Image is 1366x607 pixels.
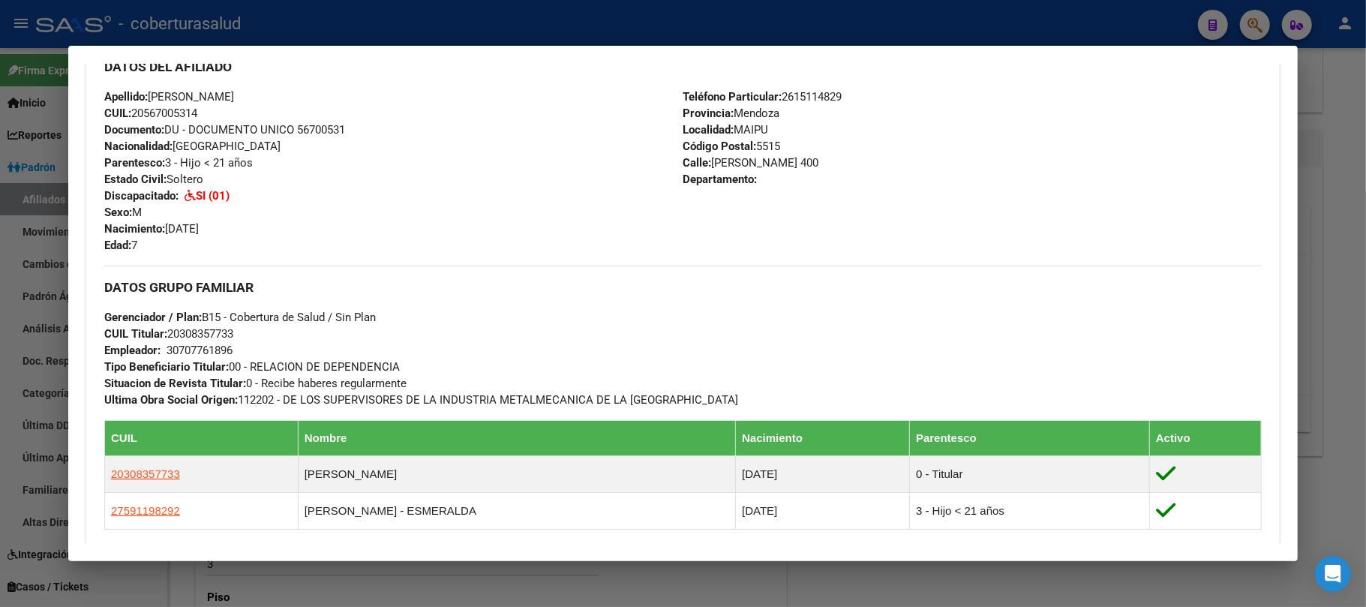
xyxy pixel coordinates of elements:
strong: Gerenciador / Plan: [104,311,202,324]
strong: Apellido: [104,90,148,104]
span: 00 - RELACION DE DEPENDENCIA [104,360,400,374]
strong: Tipo Beneficiario Titular: [104,360,229,374]
td: 3 - Hijo < 21 años [910,493,1150,530]
span: [DATE] [104,222,199,236]
h3: DATOS DEL AFILIADO [104,59,1262,75]
span: [GEOGRAPHIC_DATA] [104,140,281,153]
span: MAIPU [683,123,768,137]
th: CUIL [105,421,299,456]
strong: CUIL: [104,107,131,120]
th: Nacimiento [736,421,910,456]
strong: Teléfono Particular: [683,90,782,104]
span: 20308357733 [111,467,180,480]
strong: Parentesco: [104,156,165,170]
span: 20567005314 [104,107,197,120]
strong: Provincia: [683,107,734,120]
span: M [104,206,142,219]
strong: Discapacitado: [104,189,179,203]
span: 27591198292 [111,504,180,517]
div: 30707761896 [167,342,233,359]
th: Parentesco [910,421,1150,456]
div: Open Intercom Messenger [1315,556,1351,592]
strong: Nacionalidad: [104,140,173,153]
span: 112202 - DE LOS SUPERVISORES DE LA INDUSTRIA METALMECANICA DE LA [GEOGRAPHIC_DATA] [104,393,738,407]
strong: Estado Civil: [104,173,167,186]
strong: Departamento: [683,173,757,186]
span: [PERSON_NAME] [104,90,234,104]
h3: DATOS GRUPO FAMILIAR [104,279,1262,296]
td: [DATE] [736,493,910,530]
strong: Código Postal: [683,140,756,153]
td: [DATE] [736,456,910,493]
span: Mendoza [683,107,779,120]
th: Nombre [298,421,735,456]
span: 2615114829 [683,90,842,104]
strong: Calle: [683,156,711,170]
strong: Sexo: [104,206,132,219]
span: DU - DOCUMENTO UNICO 56700531 [104,123,345,137]
strong: Localidad: [683,123,734,137]
span: Soltero [104,173,203,186]
strong: Nacimiento: [104,222,165,236]
td: [PERSON_NAME] [298,456,735,493]
td: [PERSON_NAME] - ESMERALDA [298,493,735,530]
span: 3 - Hijo < 21 años [104,156,253,170]
strong: Edad: [104,239,131,252]
strong: Empleador: [104,344,161,357]
span: 20308357733 [104,327,233,341]
span: [PERSON_NAME] 400 [683,156,818,170]
td: 0 - Titular [910,456,1150,493]
th: Activo [1150,421,1262,456]
strong: Situacion de Revista Titular: [104,377,246,390]
strong: SI (01) [196,189,230,203]
span: 7 [104,239,137,252]
span: 5515 [683,140,780,153]
strong: Ultima Obra Social Origen: [104,393,238,407]
span: 0 - Recibe haberes regularmente [104,377,407,390]
strong: CUIL Titular: [104,327,167,341]
strong: Documento: [104,123,164,137]
span: B15 - Cobertura de Salud / Sin Plan [104,311,376,324]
